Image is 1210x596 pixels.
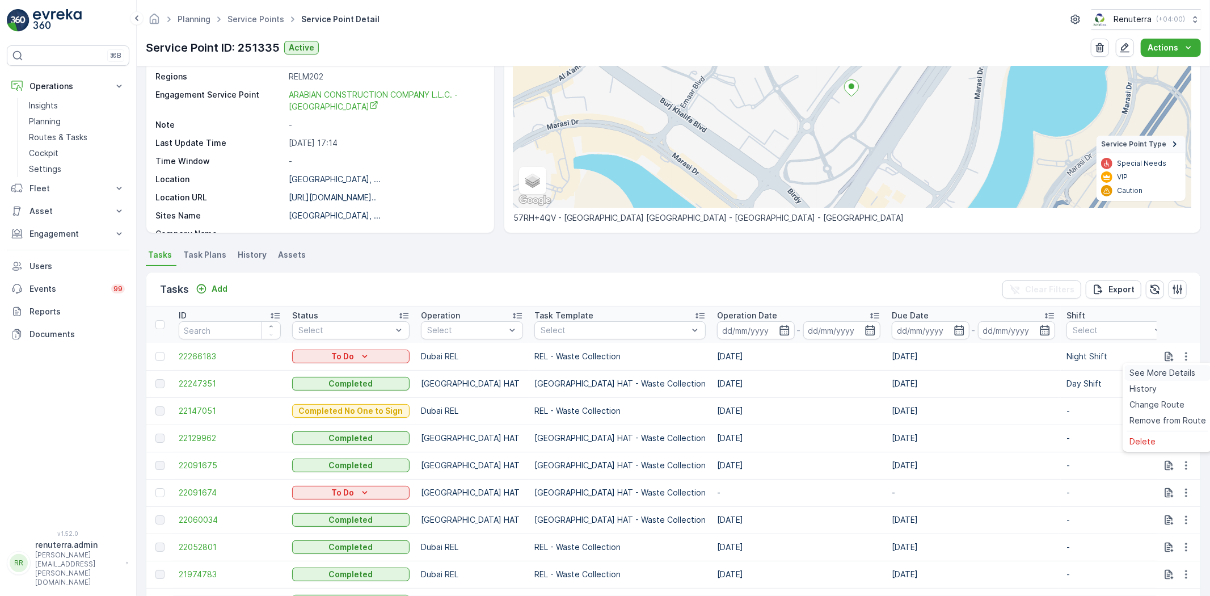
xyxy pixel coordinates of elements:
button: Engagement [7,223,129,245]
td: [DATE] [886,534,1061,561]
a: Events99 [7,278,129,300]
p: Renuterra [1114,14,1152,25]
p: Operation [421,310,460,321]
div: Toggle Row Selected [155,352,165,361]
p: Fleet [29,183,107,194]
td: [DATE] [886,506,1061,534]
p: Last Update Time [155,137,284,149]
p: - [289,228,482,240]
a: Layers [520,168,545,193]
img: Screenshot_2024-07-26_at_13.33.01.png [1091,13,1109,26]
span: History [238,249,267,261]
p: Dubai REL [421,351,523,362]
p: Select [427,325,505,336]
span: ARABIAN CONSTRUCTION COMPANY L.L.C. - [GEOGRAPHIC_DATA] [289,90,460,111]
div: Toggle Row Selected [155,570,165,579]
button: Asset [7,200,129,223]
p: Service Point ID: 251335 [146,39,280,56]
p: Select [1073,325,1151,336]
button: Active [284,41,319,54]
p: Actions [1148,42,1178,53]
button: Add [191,282,232,296]
p: [GEOGRAPHIC_DATA] HAT - Waste Collection [534,487,706,498]
td: [DATE] [711,343,886,370]
td: [DATE] [711,561,886,588]
td: [DATE] [711,370,886,397]
p: Add [212,283,227,295]
a: Planning [24,114,129,129]
p: Reports [29,306,125,317]
p: Status [292,310,318,321]
button: RRrenuterra.admin[PERSON_NAME][EMAIL_ADDRESS][PERSON_NAME][DOMAIN_NAME] [7,539,129,587]
a: Documents [7,323,129,346]
span: Change Route [1129,399,1184,410]
a: 22247351 [179,378,281,389]
td: - [711,479,886,506]
p: Dubai REL [421,405,523,417]
a: ARABIAN CONSTRUCTION COMPANY L.L.C. - Baccarat Hotel & Residences [289,89,482,112]
p: Cockpit [29,148,58,159]
p: Regions [155,71,284,82]
p: 99 [113,284,123,293]
button: To Do [292,486,410,500]
span: See More Details [1129,367,1195,379]
p: - [1066,569,1169,580]
p: Events [29,283,104,295]
p: Note [155,119,284,131]
span: Remove from Route [1129,415,1206,426]
input: dd/mm/yyyy [717,321,795,339]
a: 22052801 [179,542,281,553]
p: Dubai REL [421,542,523,553]
a: Reports [7,300,129,323]
p: To Do [332,487,355,498]
a: 22266183 [179,351,281,362]
p: Completed [329,460,373,471]
p: Settings [29,163,61,175]
p: Select [541,325,688,336]
p: Caution [1117,186,1142,195]
button: Operations [7,75,129,98]
p: Completed No One to Sign [299,405,403,417]
p: Special Needs [1117,159,1166,168]
img: Google [516,193,554,208]
p: Company Name [155,228,284,240]
div: Toggle Row Selected [155,434,165,443]
div: RR [10,554,28,572]
p: - [289,119,482,131]
p: [GEOGRAPHIC_DATA] HAT - Waste Collection [534,433,706,444]
td: [DATE] [711,452,886,479]
p: Task Template [534,310,593,321]
p: - [1066,514,1169,526]
p: Operations [29,81,107,92]
td: [DATE] [886,425,1061,452]
button: Fleet [7,177,129,200]
p: Completed [329,514,373,526]
button: Renuterra(+04:00) [1091,9,1201,30]
div: Toggle Row Selected [155,488,165,497]
a: 21974783 [179,569,281,580]
input: dd/mm/yyyy [978,321,1056,339]
p: Location URL [155,192,284,203]
p: Clear Filters [1025,284,1074,295]
p: Documents [29,329,125,340]
td: [DATE] [886,370,1061,397]
button: To Do [292,350,410,363]
p: Insights [29,100,58,111]
p: [GEOGRAPHIC_DATA] HAT [421,378,523,389]
p: ⌘B [110,51,121,60]
p: [GEOGRAPHIC_DATA] HAT [421,433,523,444]
a: 22060034 [179,514,281,526]
p: REL - Waste Collection [534,542,706,553]
p: - [1066,433,1169,444]
p: Routes & Tasks [29,132,87,143]
span: Service Point Detail [299,14,382,25]
button: Completed [292,568,410,581]
input: Search [179,321,281,339]
td: - [886,479,1061,506]
button: Clear Filters [1002,280,1081,299]
td: [DATE] [711,534,886,561]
